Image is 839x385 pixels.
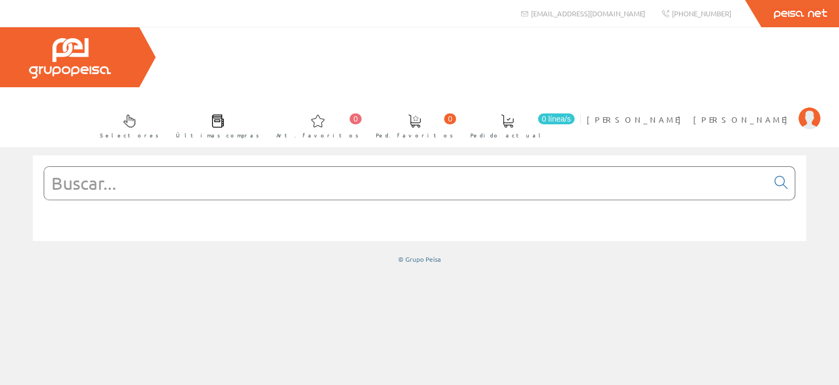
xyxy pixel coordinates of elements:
[350,113,362,124] span: 0
[587,105,820,116] a: [PERSON_NAME] [PERSON_NAME]
[33,255,806,264] div: © Grupo Peisa
[176,130,259,141] span: Últimas compras
[531,9,645,18] span: [EMAIL_ADDRESS][DOMAIN_NAME]
[100,130,159,141] span: Selectores
[470,130,545,141] span: Pedido actual
[587,114,793,125] span: [PERSON_NAME] [PERSON_NAME]
[89,105,164,145] a: Selectores
[376,130,453,141] span: Ped. favoritos
[444,113,456,124] span: 0
[276,130,359,141] span: Art. favoritos
[165,105,265,145] a: Últimas compras
[538,113,575,124] span: 0 línea/s
[44,167,768,200] input: Buscar...
[29,38,111,79] img: Grupo Peisa
[672,9,731,18] span: [PHONE_NUMBER]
